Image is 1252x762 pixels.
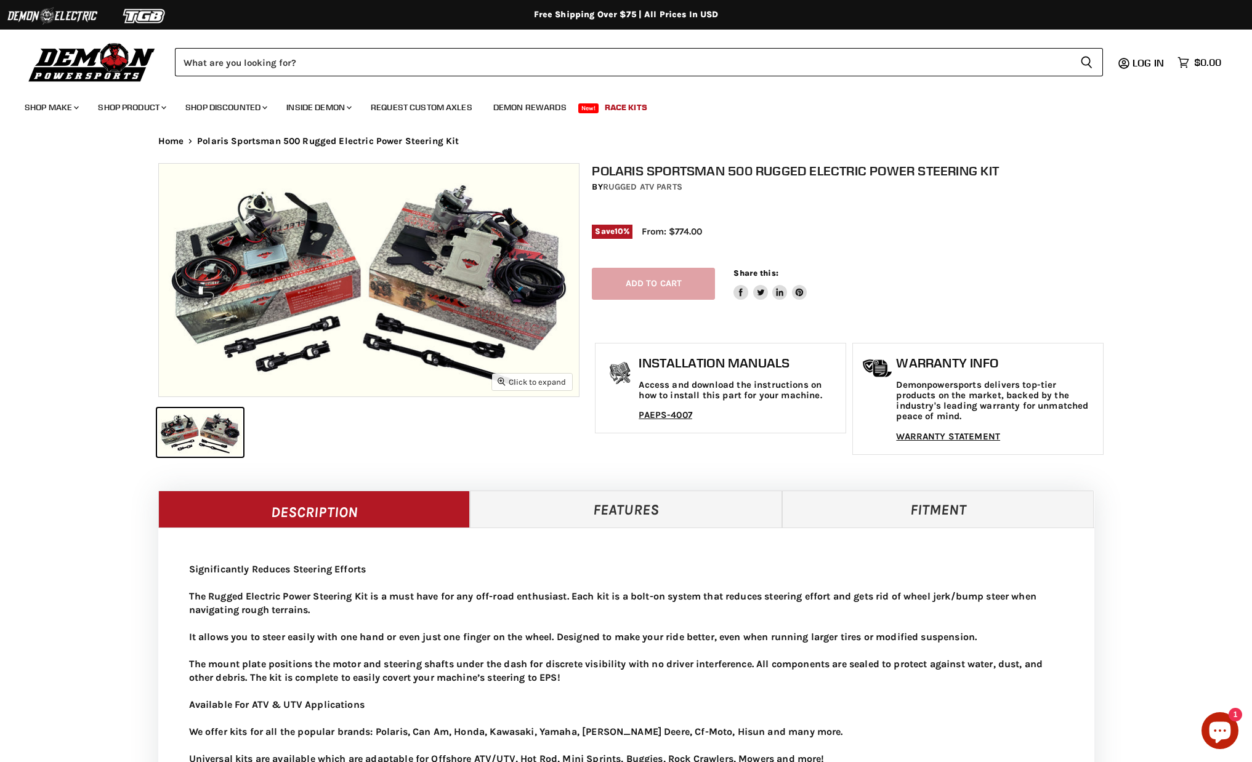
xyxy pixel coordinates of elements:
span: New! [578,103,599,113]
ul: Main menu [15,90,1218,120]
a: Home [158,136,184,146]
h1: Installation Manuals [639,356,839,371]
a: Demon Rewards [484,95,576,120]
a: Shop Product [89,95,174,120]
form: Product [175,48,1103,76]
span: Polaris Sportsman 500 Rugged Electric Power Steering Kit [197,136,459,146]
a: Shop Discounted [176,95,275,120]
button: IMAGE thumbnail [157,408,243,457]
a: $0.00 [1171,54,1227,71]
span: $0.00 [1194,57,1221,68]
div: by [592,180,1107,194]
a: PAEPS-4007 [639,409,692,420]
span: Click to expand [498,377,566,387]
img: TGB Logo 2 [99,4,191,28]
a: Inside Demon [277,95,359,120]
img: warranty-icon.png [862,359,893,378]
a: Race Kits [596,95,656,120]
img: Demon Electric Logo 2 [6,4,99,28]
img: Demon Powersports [25,40,160,84]
a: WARRANTY STATEMENT [896,431,1000,442]
input: Search [175,48,1070,76]
span: Share this: [733,268,778,278]
a: Description [158,491,471,527]
p: Demonpowersports delivers top-tier products on the market, backed by the industry's leading warra... [896,380,1097,422]
h1: Warranty Info [896,356,1097,371]
span: 10 [615,227,623,236]
img: IMAGE [159,164,579,396]
img: install_manual-icon.png [605,359,636,390]
a: Rugged ATV Parts [603,182,682,192]
span: Log in [1133,57,1164,69]
nav: Breadcrumbs [134,136,1119,146]
button: Click to expand [492,374,572,390]
button: Search [1070,48,1103,76]
a: Fitment [782,491,1094,527]
span: From: $774.00 [642,226,702,237]
h1: Polaris Sportsman 500 Rugged Electric Power Steering Kit [592,163,1107,178]
div: Free Shipping Over $75 | All Prices In USD [134,9,1119,20]
a: Shop Make [15,95,86,120]
a: Request Custom Axles [361,95,482,120]
aside: Share this: [733,268,807,300]
span: Save % [592,225,632,238]
inbox-online-store-chat: Shopify online store chat [1198,712,1242,752]
p: Access and download the instructions on how to install this part for your machine. [639,380,839,401]
a: Features [470,491,782,527]
a: Log in [1127,57,1171,68]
